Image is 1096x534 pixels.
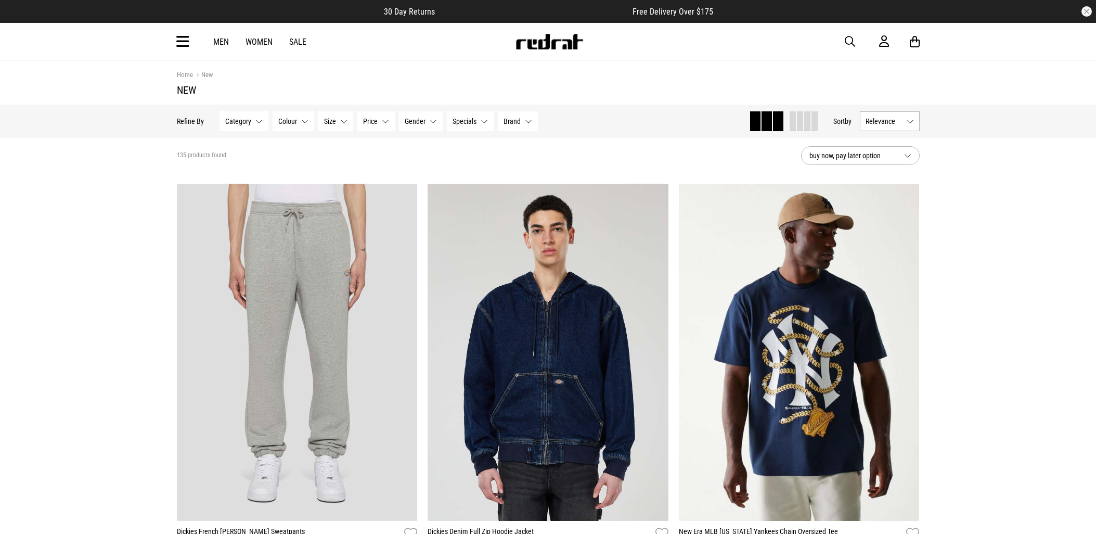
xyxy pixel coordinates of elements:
[220,111,268,131] button: Category
[177,71,193,79] a: Home
[324,117,336,125] span: Size
[177,84,920,96] h1: New
[679,184,920,521] img: New Era Mlb New York Yankees Chain Oversized Tee in Blue
[809,149,896,162] span: buy now, pay later option
[447,111,494,131] button: Specials
[833,115,852,128] button: Sortby
[399,111,443,131] button: Gender
[845,117,852,125] span: by
[633,7,713,17] span: Free Delivery Over $175
[456,6,612,17] iframe: Customer reviews powered by Trustpilot
[498,111,538,131] button: Brand
[405,117,425,125] span: Gender
[278,117,297,125] span: Colour
[273,111,314,131] button: Colour
[504,117,521,125] span: Brand
[428,184,668,521] img: Dickies Denim Full Zip Hoodie Jacket in Blue
[177,117,204,125] p: Refine By
[193,71,213,81] a: New
[384,7,435,17] span: 30 Day Returns
[318,111,353,131] button: Size
[213,37,229,47] a: Men
[515,34,584,49] img: Redrat logo
[177,184,418,521] img: Dickies French Terry Mapleton Sweatpants in Unknown
[860,111,920,131] button: Relevance
[225,117,251,125] span: Category
[289,37,306,47] a: Sale
[363,117,378,125] span: Price
[801,146,920,165] button: buy now, pay later option
[453,117,476,125] span: Specials
[246,37,273,47] a: Women
[357,111,395,131] button: Price
[177,151,226,160] span: 135 products found
[866,117,902,125] span: Relevance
